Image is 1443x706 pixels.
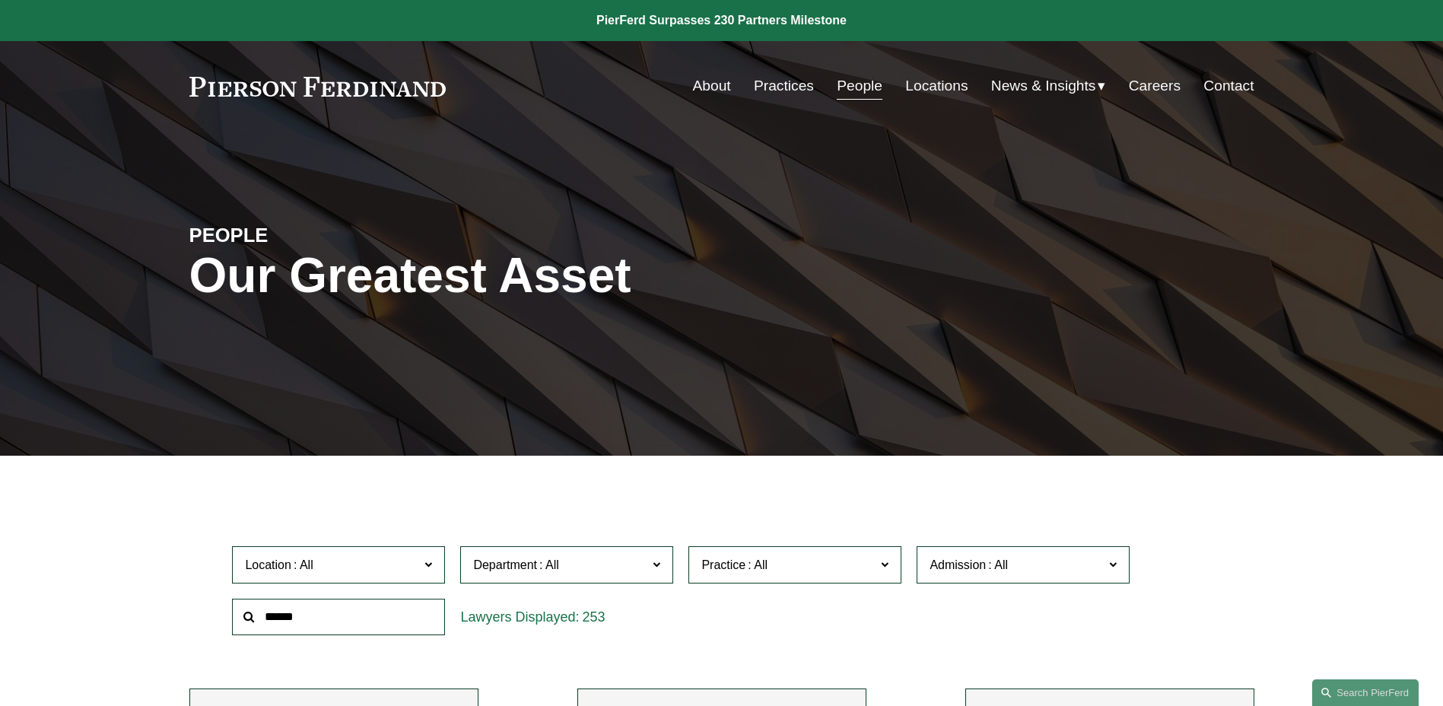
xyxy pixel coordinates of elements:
h4: PEOPLE [189,223,456,247]
a: About [693,72,731,100]
h1: Our Greatest Asset [189,248,899,304]
a: Search this site [1312,679,1419,706]
a: folder dropdown [991,72,1106,100]
span: Location [245,558,291,571]
a: Practices [754,72,814,100]
span: Practice [701,558,745,571]
a: Locations [905,72,968,100]
span: 253 [582,609,605,625]
a: People [837,72,882,100]
span: Admission [930,558,986,571]
a: Careers [1129,72,1181,100]
span: News & Insights [991,73,1096,100]
a: Contact [1203,72,1254,100]
span: Department [473,558,537,571]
